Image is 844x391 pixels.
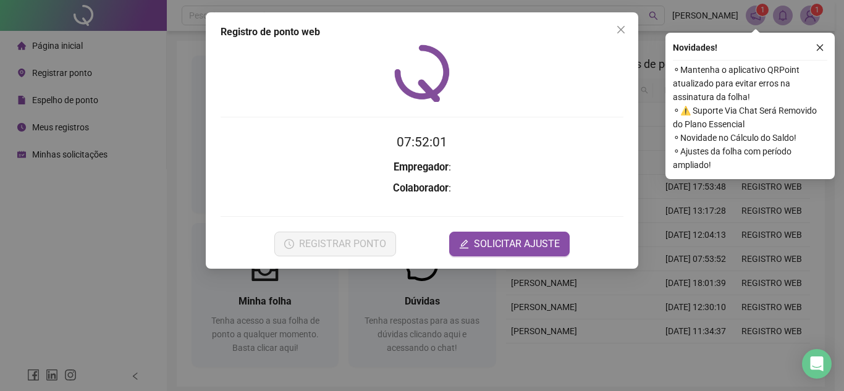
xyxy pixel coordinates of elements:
span: ⚬ Mantenha o aplicativo QRPoint atualizado para evitar erros na assinatura da folha! [673,63,827,104]
span: SOLICITAR AJUSTE [474,237,560,251]
h3: : [221,159,623,175]
div: Open Intercom Messenger [802,349,832,379]
button: Close [611,20,631,40]
strong: Empregador [394,161,449,173]
strong: Colaborador [393,182,449,194]
span: ⚬ ⚠️ Suporte Via Chat Será Removido do Plano Essencial [673,104,827,131]
time: 07:52:01 [397,135,447,149]
button: REGISTRAR PONTO [274,232,396,256]
div: Registro de ponto web [221,25,623,40]
h3: : [221,180,623,196]
span: close [616,25,626,35]
span: edit [459,239,469,249]
img: QRPoint [394,44,450,102]
span: ⚬ Ajustes da folha com período ampliado! [673,145,827,172]
span: ⚬ Novidade no Cálculo do Saldo! [673,131,827,145]
span: Novidades ! [673,41,717,54]
button: editSOLICITAR AJUSTE [449,232,570,256]
span: close [816,43,824,52]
